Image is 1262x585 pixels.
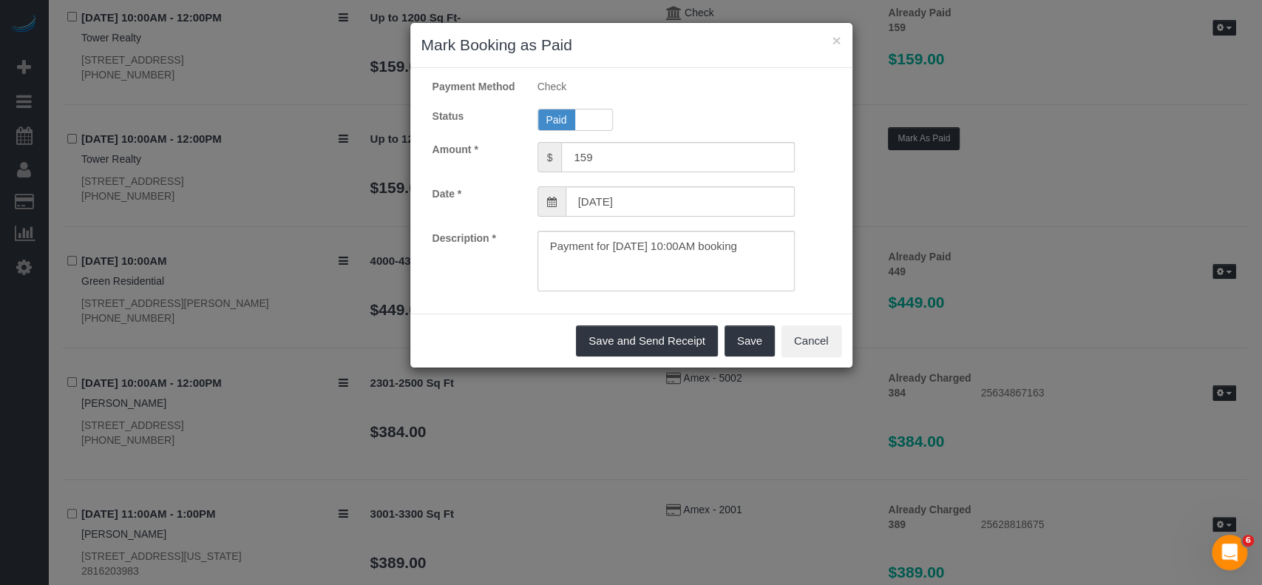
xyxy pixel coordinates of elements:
[538,109,575,130] span: Paid
[781,325,841,356] button: Cancel
[576,325,718,356] button: Save and Send Receipt
[1242,535,1254,547] span: 6
[832,33,841,48] button: ×
[421,142,526,157] label: Amount *
[1212,535,1247,570] iframe: Intercom live chat
[526,79,807,94] div: Check
[566,186,795,217] input: Choose Date Paid...
[421,186,526,201] label: Date *
[421,109,526,124] label: Status
[421,34,841,56] h3: Mark Booking as Paid
[421,231,526,246] label: Description *
[421,79,526,94] label: Payment Method
[537,142,562,172] span: $
[725,325,775,356] button: Save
